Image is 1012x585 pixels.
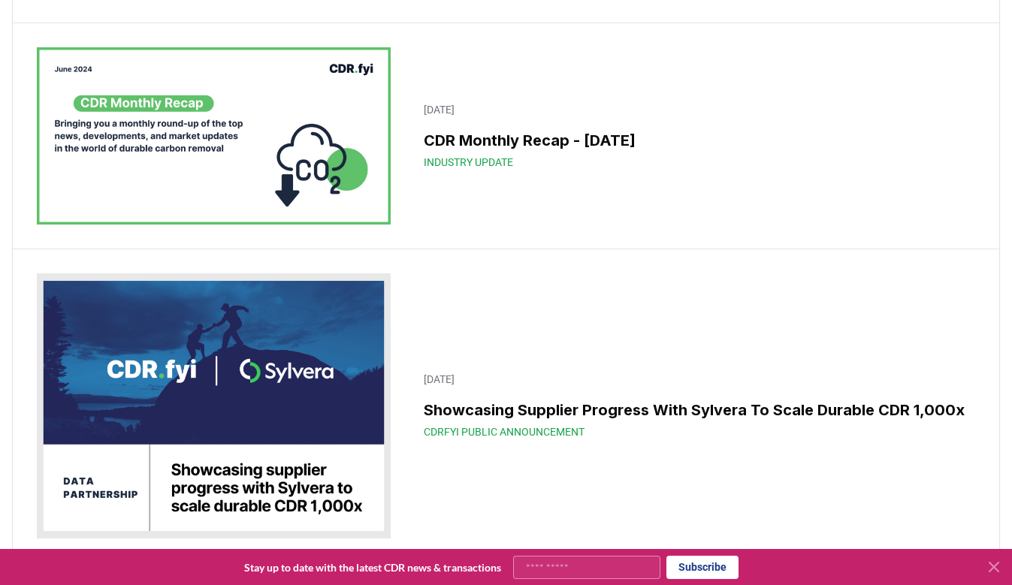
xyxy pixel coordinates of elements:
[424,102,966,117] p: [DATE]
[424,129,966,152] h3: CDR Monthly Recap - [DATE]
[424,155,513,170] span: Industry Update
[415,93,975,179] a: [DATE]CDR Monthly Recap - [DATE]Industry Update
[424,372,966,387] p: [DATE]
[424,424,585,439] span: CDRfyi Public Announcement
[37,273,391,538] img: Showcasing Supplier Progress With Sylvera To Scale Durable CDR 1,000x blog post image
[424,399,966,421] h3: Showcasing Supplier Progress With Sylvera To Scale Durable CDR 1,000x
[415,363,975,448] a: [DATE]Showcasing Supplier Progress With Sylvera To Scale Durable CDR 1,000xCDRfyi Public Announce...
[37,47,391,225] img: CDR Monthly Recap - June 2024 blog post image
